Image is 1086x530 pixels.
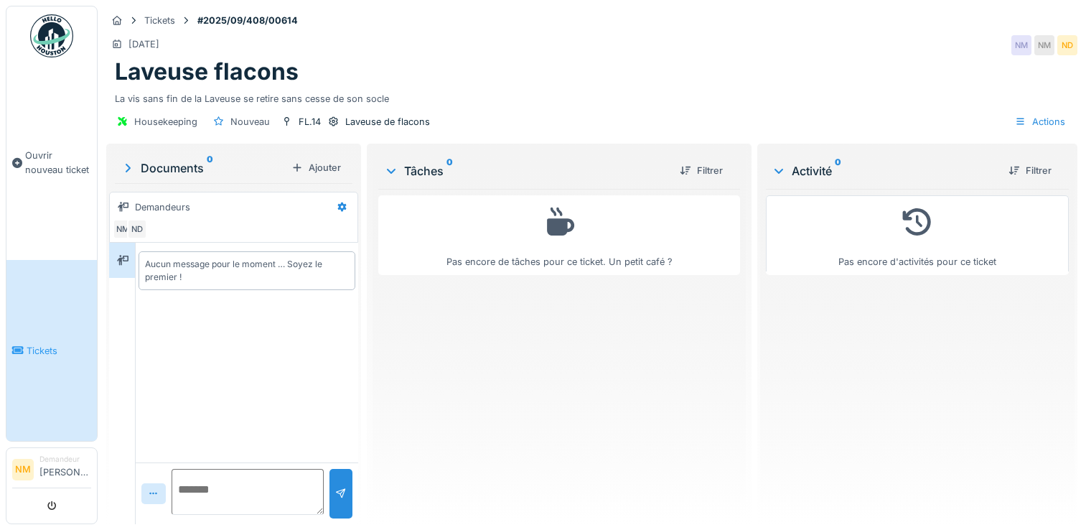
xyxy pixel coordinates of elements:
[6,65,97,260] a: Ouvrir nouveau ticket
[230,115,270,129] div: Nouveau
[12,459,34,480] li: NM
[775,202,1059,269] div: Pas encore d'activités pour ce ticket
[113,219,133,239] div: NM
[388,202,731,269] div: Pas encore de tâches pour ce ticket. Un petit café ?
[145,258,349,284] div: Aucun message pour le moment … Soyez le premier !
[27,344,91,358] span: Tickets
[115,86,1069,106] div: La vis sans fin de la Laveuse se retire sans cesse de son socle
[144,14,175,27] div: Tickets
[384,162,668,180] div: Tâches
[1034,35,1054,55] div: NM
[207,159,213,177] sup: 0
[772,162,997,180] div: Activité
[12,454,91,488] a: NM Demandeur[PERSON_NAME]
[39,454,91,485] li: [PERSON_NAME]
[192,14,304,27] strong: #2025/09/408/00614
[299,115,321,129] div: FL.14
[121,159,286,177] div: Documents
[6,260,97,441] a: Tickets
[674,161,729,180] div: Filtrer
[30,14,73,57] img: Badge_color-CXgf-gQk.svg
[345,115,430,129] div: Laveuse de flacons
[1003,161,1057,180] div: Filtrer
[115,58,299,85] h1: Laveuse flacons
[286,158,347,177] div: Ajouter
[1011,35,1031,55] div: NM
[25,149,91,176] span: Ouvrir nouveau ticket
[835,162,841,180] sup: 0
[127,219,147,239] div: ND
[135,200,190,214] div: Demandeurs
[1008,111,1072,132] div: Actions
[128,37,159,51] div: [DATE]
[134,115,197,129] div: Housekeeping
[446,162,453,180] sup: 0
[39,454,91,465] div: Demandeur
[1057,35,1077,55] div: ND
